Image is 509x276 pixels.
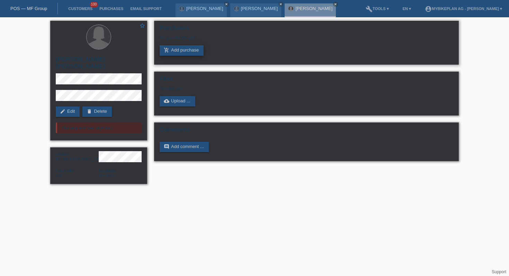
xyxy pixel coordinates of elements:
a: [PERSON_NAME] [186,6,223,11]
a: Support [492,269,506,274]
a: [PERSON_NAME] [295,6,332,11]
i: edit [60,109,65,114]
div: No files yet [160,86,371,91]
h2: Purchases [160,25,453,35]
i: build [366,6,373,12]
i: account_circle [425,6,432,12]
a: buildTools ▾ [362,7,392,11]
span: Switzerland [56,173,62,178]
a: cloud_uploadUpload ... [160,96,195,107]
h2: [PERSON_NAME] [PERSON_NAME] [56,56,142,73]
a: commentAdd comment ... [160,142,209,152]
span: Nationality [56,168,73,173]
i: comment [164,144,169,149]
a: Purchases [96,7,127,11]
i: close [225,2,228,6]
h2: Files [160,75,453,86]
span: Language [99,168,116,173]
i: delete [87,109,92,114]
div: No purchases yet [160,35,453,45]
a: Email Support [127,7,165,11]
a: star_border [139,22,145,30]
span: Deutsch [99,173,115,178]
div: [DEMOGRAPHIC_DATA] [56,151,99,162]
a: close [333,2,338,7]
i: add_shopping_cart [164,47,169,53]
a: deleteDelete [82,107,112,117]
a: POS — MF Group [10,6,47,11]
i: star_border [139,22,145,29]
a: EN ▾ [399,7,414,11]
i: cloud_upload [164,98,169,104]
i: close [334,2,337,6]
a: [PERSON_NAME] [241,6,278,11]
i: close [279,2,283,6]
a: close [224,2,229,7]
a: account_circleMybikeplan AG - [PERSON_NAME] ▾ [421,7,506,11]
h2: Comments [160,126,453,137]
a: editEdit [56,107,80,117]
span: Gender [56,152,69,156]
span: 100 [90,2,98,8]
div: The request was rejected. [56,122,142,133]
a: close [278,2,283,7]
a: Customers [65,7,96,11]
a: add_shopping_cartAdd purchase [160,45,204,56]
